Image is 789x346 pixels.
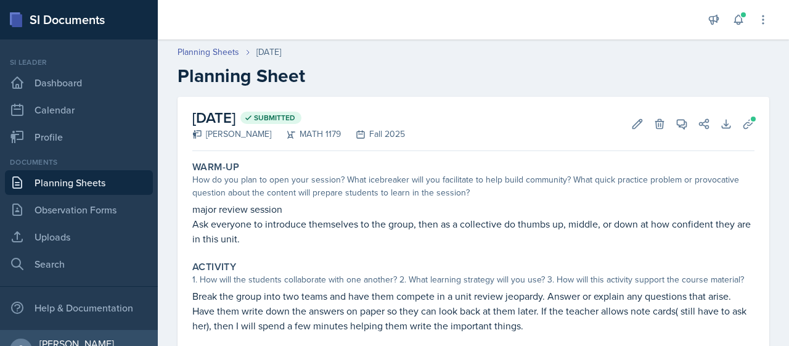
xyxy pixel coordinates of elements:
div: Documents [5,157,153,168]
div: [DATE] [256,46,281,59]
p: Break the group into two teams and have them compete in a unit review jeopardy. Answer or explain... [192,289,754,333]
div: Si leader [5,57,153,68]
p: major review session [192,202,754,216]
a: Profile [5,125,153,149]
a: Search [5,252,153,276]
a: Calendar [5,97,153,122]
a: Dashboard [5,70,153,95]
a: Planning Sheets [178,46,239,59]
a: Observation Forms [5,197,153,222]
h2: [DATE] [192,107,405,129]
a: Planning Sheets [5,170,153,195]
a: Uploads [5,224,153,249]
div: How do you plan to open your session? What icebreaker will you facilitate to help build community... [192,173,754,199]
span: Submitted [254,113,295,123]
p: Ask everyone to introduce themselves to the group, then as a collective do thumbs up, middle, or ... [192,216,754,246]
div: Fall 2025 [341,128,405,141]
h2: Planning Sheet [178,65,769,87]
div: [PERSON_NAME] [192,128,271,141]
div: MATH 1179 [271,128,341,141]
label: Warm-Up [192,161,240,173]
div: Help & Documentation [5,295,153,320]
label: Activity [192,261,236,273]
div: 1. How will the students collaborate with one another? 2. What learning strategy will you use? 3.... [192,273,754,286]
